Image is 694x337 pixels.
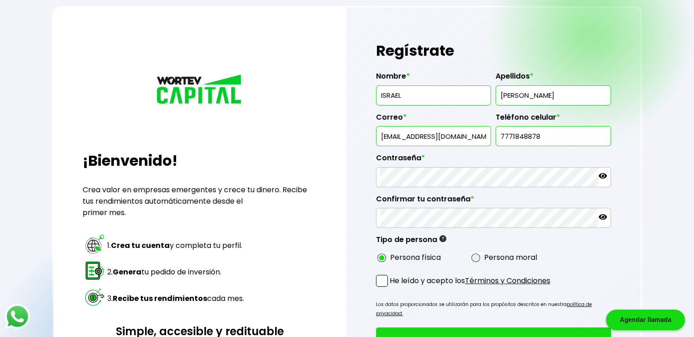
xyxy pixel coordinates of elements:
[113,267,141,277] strong: Genera
[376,72,491,85] label: Nombre
[380,126,487,146] input: inversionista@gmail.com
[107,233,245,258] td: 1. y completa tu perfil.
[83,150,317,172] h2: ¡Bienvenido!
[376,301,592,317] a: política de privacidad.
[376,37,611,64] h1: Regístrate
[376,300,611,318] p: Los datos proporcionados se utilizarán para los propósitos descritos en nuestra
[484,252,537,263] label: Persona moral
[390,252,441,263] label: Persona física
[606,310,685,330] div: Agendar llamada
[500,126,606,146] input: 10 dígitos
[465,275,550,286] a: Términos y Condiciones
[376,153,611,167] label: Contraseña
[84,233,105,255] img: paso 1
[111,240,170,251] strong: Crea tu cuenta
[154,73,245,107] img: logo_wortev_capital
[113,293,207,304] strong: Recibe tus rendimientos
[376,195,611,208] label: Confirmar tu contraseña
[496,72,611,85] label: Apellidos
[84,260,105,281] img: paso 2
[107,286,245,311] td: 3. cada mes.
[83,184,317,218] p: Crea valor en empresas emergentes y crece tu dinero. Recibe tus rendimientos automáticamente desd...
[107,259,245,285] td: 2. tu pedido de inversión.
[376,235,446,249] label: Tipo de persona
[5,304,30,329] img: logos_whatsapp-icon.242b2217.svg
[496,113,611,126] label: Teléfono celular
[84,286,105,308] img: paso 3
[439,235,446,242] img: gfR76cHglkPwleuBLjWdxeZVvX9Wp6JBDmjRYY8JYDQn16A2ICN00zLTgIroGa6qie5tIuWH7V3AapTKqzv+oMZsGfMUqL5JM...
[376,113,491,126] label: Correo
[390,275,550,286] p: He leído y acepto los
